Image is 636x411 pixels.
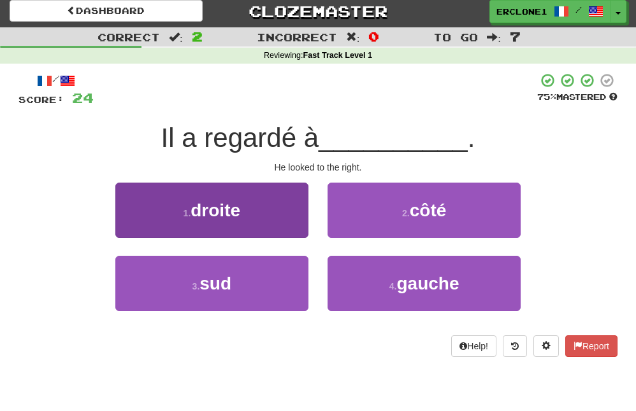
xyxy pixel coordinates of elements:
[184,208,191,218] small: 1 .
[18,73,94,88] div: /
[18,94,64,105] span: Score:
[191,200,240,220] span: droite
[257,31,337,43] span: Incorrect
[402,208,410,218] small: 2 .
[575,5,582,14] span: /
[328,256,521,311] button: 4.gauche
[487,32,501,43] span: :
[368,29,379,44] span: 0
[115,256,308,311] button: 3.sud
[192,29,203,44] span: 2
[199,274,231,293] span: sud
[451,335,496,357] button: Help!
[496,6,547,17] span: Erclone1
[328,183,521,238] button: 2.côté
[510,29,521,44] span: 7
[192,281,200,291] small: 3 .
[169,32,183,43] span: :
[565,335,618,357] button: Report
[537,92,556,102] span: 75 %
[396,274,459,293] span: gauche
[161,123,319,153] span: Il a regardé à
[303,51,373,60] strong: Fast Track Level 1
[72,90,94,106] span: 24
[537,92,618,103] div: Mastered
[115,183,308,238] button: 1.droite
[410,200,447,220] span: côté
[98,31,160,43] span: Correct
[468,123,475,153] span: .
[346,32,360,43] span: :
[503,335,527,357] button: Round history (alt+y)
[389,281,397,291] small: 4 .
[319,123,468,153] span: __________
[433,31,478,43] span: To go
[18,161,618,174] div: He looked to the right.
